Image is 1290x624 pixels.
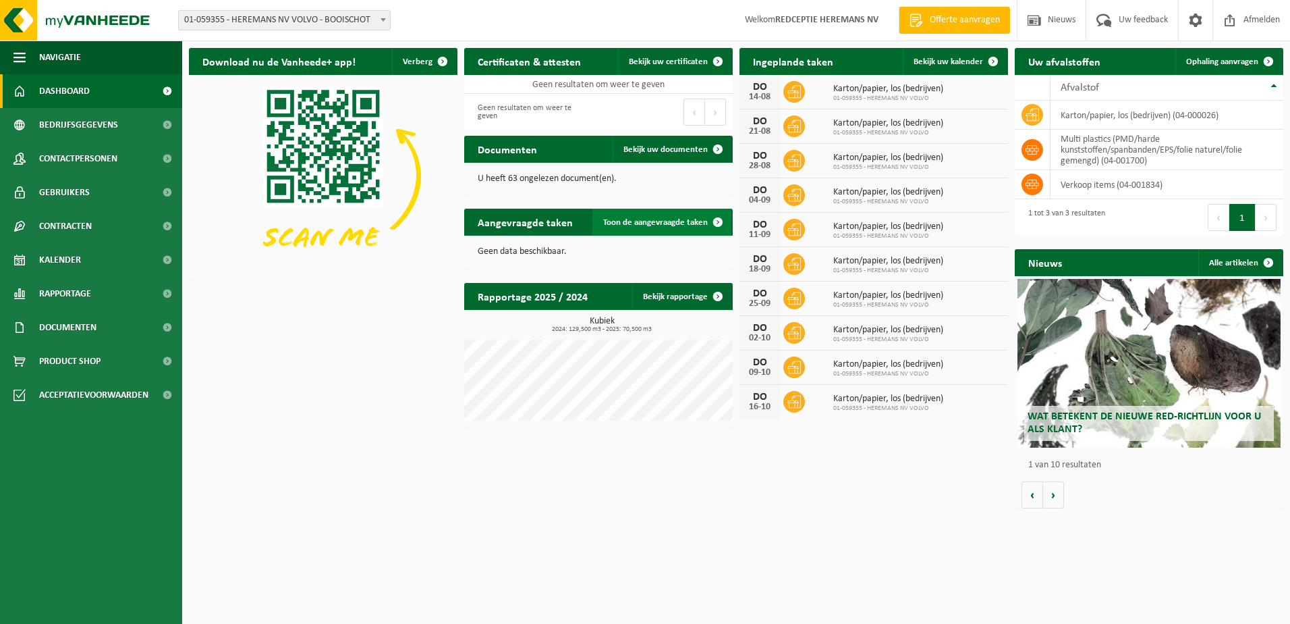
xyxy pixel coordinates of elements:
[471,326,733,333] span: 2024: 129,500 m3 - 2025: 70,500 m3
[632,283,731,310] a: Bekijk rapportage
[833,163,943,172] span: 01-059355 - HEREMANS NV VOLVO
[1015,249,1075,276] h2: Nieuws
[618,48,731,75] a: Bekijk uw certificaten
[39,344,101,378] span: Product Shop
[914,57,983,66] span: Bekijk uw kalender
[833,325,943,336] span: Karton/papier, los (bedrijven)
[39,74,90,108] span: Dashboard
[683,99,705,126] button: Previous
[471,97,592,127] div: Geen resultaten om weer te geven
[833,187,943,198] span: Karton/papier, los (bedrijven)
[39,142,117,176] span: Contactpersonen
[746,254,773,265] div: DO
[613,136,731,163] a: Bekijk uw documenten
[833,129,943,137] span: 01-059355 - HEREMANS NV VOLVO
[746,299,773,309] div: 25-09
[746,368,773,378] div: 09-10
[746,265,773,274] div: 18-09
[705,99,726,126] button: Next
[39,311,96,344] span: Documenten
[1043,482,1064,509] button: Volgende
[1015,48,1114,74] h2: Uw afvalstoffen
[746,93,773,102] div: 14-08
[623,145,708,154] span: Bekijk uw documenten
[833,267,943,275] span: 01-059355 - HEREMANS NV VOLVO
[746,334,773,343] div: 02-10
[39,243,81,277] span: Kalender
[833,232,943,240] span: 01-059355 - HEREMANS NV VOLVO
[464,48,594,74] h2: Certificaten & attesten
[746,402,773,412] div: 16-10
[189,75,457,277] img: Download de VHEPlus App
[1021,203,1105,232] div: 1 tot 3 van 3 resultaten
[833,301,943,309] span: 01-059355 - HEREMANS NV VOLVO
[833,256,943,267] span: Karton/papier, los (bedrijven)
[1061,82,1099,93] span: Afvalstof
[746,116,773,127] div: DO
[178,10,391,30] span: 01-059355 - HEREMANS NV VOLVO - BOOISCHOT
[833,336,943,344] span: 01-059355 - HEREMANS NV VOLVO
[746,323,773,334] div: DO
[1028,411,1261,435] span: Wat betekent de nieuwe RED-richtlijn voor u als klant?
[1021,482,1043,509] button: Vorige
[478,247,719,257] p: Geen data beschikbaar.
[39,176,90,209] span: Gebruikers
[746,82,773,93] div: DO
[746,127,773,136] div: 21-08
[1175,48,1282,75] a: Ophaling aanvragen
[746,219,773,230] div: DO
[746,185,773,196] div: DO
[478,174,719,184] p: U heeft 63 ongelezen document(en).
[179,11,390,30] span: 01-059355 - HEREMANS NV VOLVO - BOOISCHOT
[746,151,773,161] div: DO
[775,15,878,25] strong: REDCEPTIE HEREMANS NV
[1050,130,1283,170] td: multi plastics (PMD/harde kunststoffen/spanbanden/EPS/folie naturel/folie gemengd) (04-001700)
[833,405,943,413] span: 01-059355 - HEREMANS NV VOLVO
[1028,461,1277,470] p: 1 van 10 resultaten
[1208,204,1229,231] button: Previous
[1050,170,1283,199] td: verkoop items (04-001834)
[903,48,1007,75] a: Bekijk uw kalender
[833,370,943,378] span: 01-059355 - HEREMANS NV VOLVO
[746,230,773,240] div: 11-09
[39,41,81,74] span: Navigatie
[739,48,847,74] h2: Ingeplande taken
[189,48,369,74] h2: Download nu de Vanheede+ app!
[833,95,943,103] span: 01-059355 - HEREMANS NV VOLVO
[833,394,943,405] span: Karton/papier, los (bedrijven)
[833,290,943,301] span: Karton/papier, los (bedrijven)
[746,288,773,299] div: DO
[899,7,1010,34] a: Offerte aanvragen
[833,84,943,95] span: Karton/papier, los (bedrijven)
[464,136,551,162] h2: Documenten
[629,57,708,66] span: Bekijk uw certificaten
[746,196,773,205] div: 04-09
[833,222,943,232] span: Karton/papier, los (bedrijven)
[39,209,92,243] span: Contracten
[471,317,733,333] h3: Kubiek
[1198,249,1282,276] a: Alle artikelen
[926,14,1003,27] span: Offerte aanvragen
[603,218,708,227] span: Toon de aangevraagde taken
[464,75,733,94] td: Geen resultaten om weer te geven
[464,209,586,235] h2: Aangevraagde taken
[1229,204,1256,231] button: 1
[833,118,943,129] span: Karton/papier, los (bedrijven)
[39,378,148,412] span: Acceptatievoorwaarden
[1256,204,1277,231] button: Next
[1186,57,1258,66] span: Ophaling aanvragen
[833,153,943,163] span: Karton/papier, los (bedrijven)
[592,209,731,236] a: Toon de aangevraagde taken
[403,57,432,66] span: Verberg
[1017,279,1281,448] a: Wat betekent de nieuwe RED-richtlijn voor u als klant?
[746,357,773,368] div: DO
[833,198,943,206] span: 01-059355 - HEREMANS NV VOLVO
[833,359,943,370] span: Karton/papier, los (bedrijven)
[746,161,773,171] div: 28-08
[746,392,773,402] div: DO
[392,48,456,75] button: Verberg
[464,283,601,309] h2: Rapportage 2025 / 2024
[1050,101,1283,130] td: karton/papier, los (bedrijven) (04-000026)
[39,277,91,311] span: Rapportage
[39,108,118,142] span: Bedrijfsgegevens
